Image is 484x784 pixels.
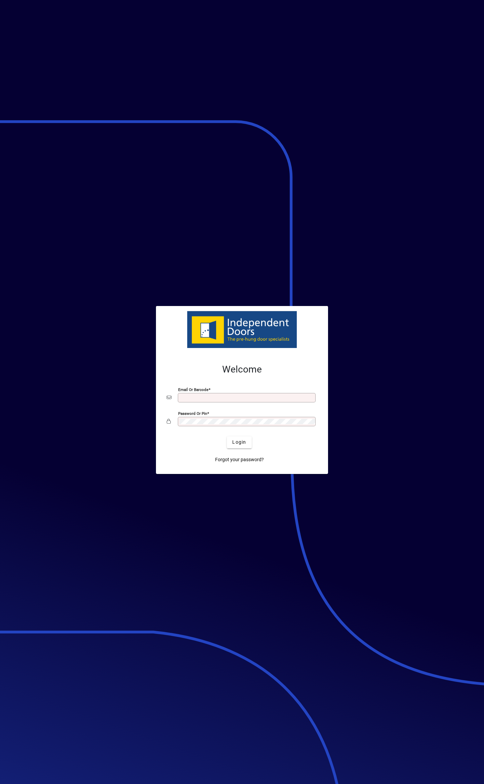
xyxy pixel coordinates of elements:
[167,364,317,375] h2: Welcome
[178,411,207,416] mat-label: Password or Pin
[215,456,264,463] span: Forgot your password?
[232,439,246,446] span: Login
[212,454,267,466] a: Forgot your password?
[227,436,251,448] button: Login
[178,387,208,392] mat-label: Email or Barcode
